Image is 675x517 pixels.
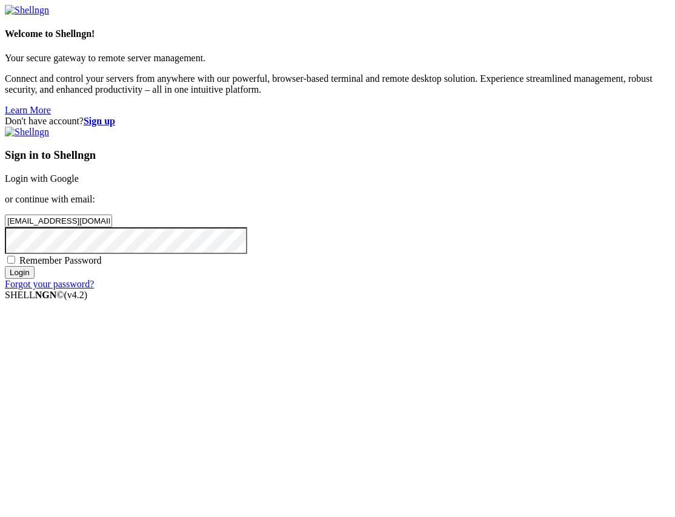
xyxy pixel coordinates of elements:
[35,290,57,300] b: NGN
[5,127,49,138] img: Shellngn
[5,73,670,95] p: Connect and control your servers from anywhere with our powerful, browser-based terminal and remo...
[5,105,51,115] a: Learn More
[5,5,49,16] img: Shellngn
[5,215,112,227] input: Email address
[5,173,79,184] a: Login with Google
[5,290,87,300] span: SHELL ©
[5,53,670,64] p: Your secure gateway to remote server management.
[84,116,115,126] a: Sign up
[5,279,94,289] a: Forgot your password?
[5,116,670,127] div: Don't have account?
[5,28,670,39] h4: Welcome to Shellngn!
[5,148,670,162] h3: Sign in to Shellngn
[7,256,15,264] input: Remember Password
[5,194,670,205] p: or continue with email:
[19,255,102,265] span: Remember Password
[5,266,35,279] input: Login
[64,290,88,300] span: 4.2.0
